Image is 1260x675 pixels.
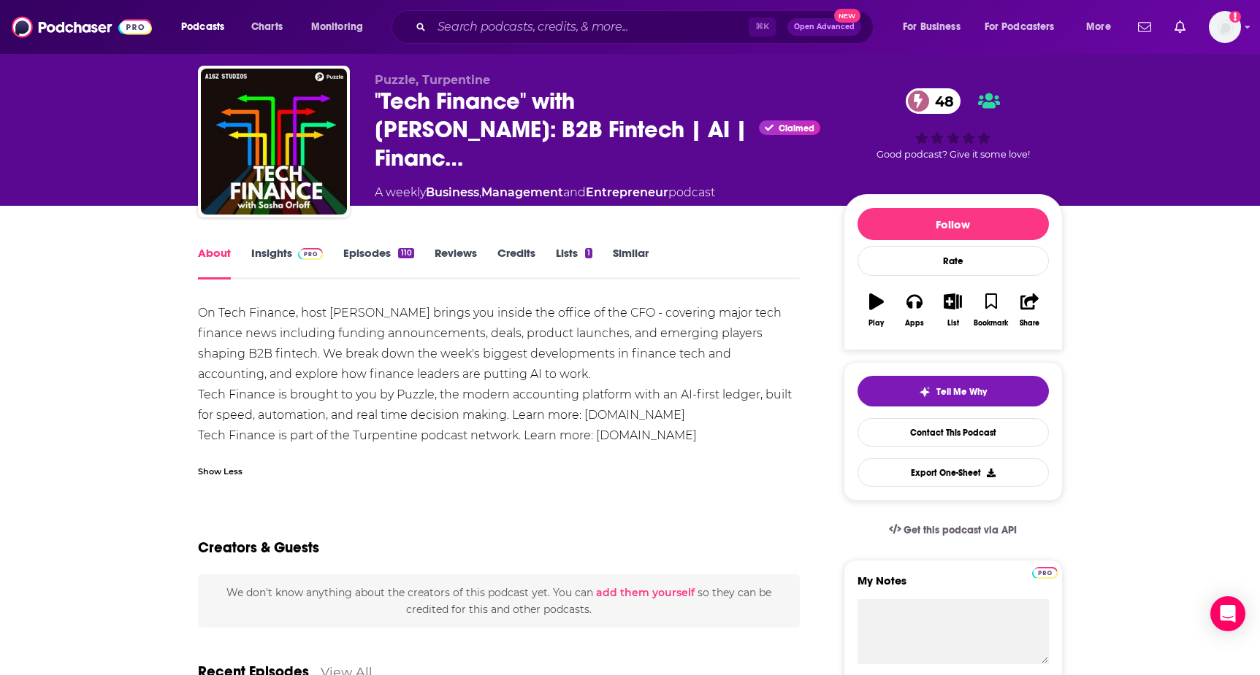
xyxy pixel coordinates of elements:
span: Good podcast? Give it some love! [877,149,1030,160]
input: Search podcasts, credits, & more... [432,15,749,39]
span: Puzzle, Turpentine [375,73,490,87]
div: Share [1020,319,1039,328]
div: Open Intercom Messenger [1210,596,1245,631]
img: Podchaser Pro [1032,567,1058,579]
span: Open Advanced [794,23,855,31]
div: Apps [905,319,924,328]
button: List [933,284,971,336]
a: Pro website [1032,565,1058,579]
div: A weekly podcast [375,184,715,201]
a: Lists1 [556,246,592,279]
div: On Tech Finance, host [PERSON_NAME] brings you inside the office of the CFO - covering major tech... [198,303,801,446]
div: List [947,319,959,328]
a: Show notifications dropdown [1169,15,1191,39]
span: More [1086,17,1111,37]
button: Play [858,284,896,336]
button: Share [1010,284,1048,336]
span: Monitoring [311,17,363,37]
img: Podchaser - Follow, Share and Rate Podcasts [12,13,152,41]
span: 48 [920,88,961,114]
button: Bookmark [972,284,1010,336]
span: ⌘ K [749,18,776,36]
button: Show profile menu [1209,11,1241,43]
button: open menu [975,15,1076,39]
a: Get this podcast via API [877,512,1029,548]
button: open menu [301,15,382,39]
span: Tell Me Why [936,386,987,398]
span: Logged in as patiencebaldacci [1209,11,1241,43]
a: Charts [242,15,291,39]
a: Similar [613,246,649,279]
div: Rate [858,246,1049,276]
a: Reviews [435,246,477,279]
div: Play [868,319,884,328]
img: User Profile [1209,11,1241,43]
span: Claimed [779,125,814,132]
div: 110 [398,248,413,258]
svg: Add a profile image [1229,11,1241,23]
a: InsightsPodchaser Pro [251,246,324,279]
a: Show notifications dropdown [1132,15,1157,39]
button: Follow [858,208,1049,240]
a: Management [481,185,563,199]
img: "Tech Finance" with Sasha Orloff: B2B Fintech | AI | Finance Tech [201,69,347,215]
a: Contact This Podcast [858,418,1049,447]
span: and [563,185,586,199]
div: 48Good podcast? Give it some love! [844,73,1063,175]
span: Podcasts [181,17,224,37]
a: Episodes110 [343,246,413,279]
button: open menu [1076,15,1129,39]
div: Search podcasts, credits, & more... [405,10,887,44]
button: open menu [893,15,979,39]
div: Bookmark [974,319,1008,328]
button: Export One-Sheet [858,458,1049,487]
a: Entrepreneur [586,185,668,199]
label: My Notes [858,574,1049,599]
img: tell me why sparkle [919,386,931,398]
button: add them yourself [596,587,695,598]
a: About [198,246,231,279]
button: tell me why sparkleTell Me Why [858,376,1049,406]
span: We don't know anything about the creators of this podcast yet . You can so they can be credited f... [226,586,771,615]
a: Credits [497,246,535,279]
span: Charts [251,17,283,37]
span: , [479,185,481,199]
button: open menu [171,15,243,39]
h2: Creators & Guests [198,539,319,557]
span: Get this podcast via API [904,524,1017,536]
button: Apps [896,284,933,336]
img: Podchaser Pro [298,248,324,260]
a: 48 [906,88,961,114]
button: Open AdvancedNew [787,18,861,36]
span: For Podcasters [985,17,1055,37]
span: For Business [903,17,961,37]
a: Business [426,185,479,199]
div: 1 [585,248,592,258]
span: New [834,9,860,23]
